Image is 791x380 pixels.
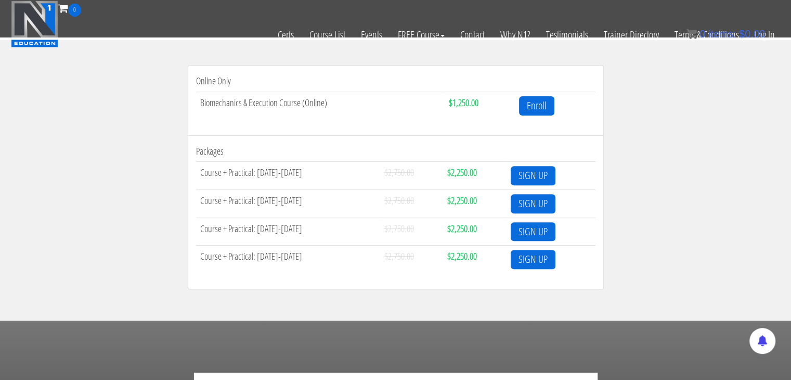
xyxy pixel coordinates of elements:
[708,28,736,40] span: items:
[68,4,81,17] span: 0
[196,246,380,273] td: Course + Practical: [DATE]-[DATE]
[380,190,443,218] td: $2,750.00
[380,246,443,273] td: $2,750.00
[380,218,443,246] td: $2,750.00
[11,1,58,47] img: n1-education
[58,1,81,15] a: 0
[196,92,445,119] td: Biomechanics & Execution Course (Online)
[196,162,380,190] td: Course + Practical: [DATE]-[DATE]
[686,29,697,39] img: icon11.png
[667,17,747,53] a: Terms & Conditions
[511,194,555,213] a: SIGN UP
[739,28,765,40] bdi: 0.00
[747,17,783,53] a: Log In
[196,146,595,157] h4: Packages
[699,28,705,40] span: 0
[538,17,596,53] a: Testimonials
[519,96,554,116] a: Enroll
[447,222,477,235] strong: $2,250.00
[270,17,302,53] a: Certs
[447,250,477,262] strong: $2,250.00
[353,17,390,53] a: Events
[196,190,380,218] td: Course + Practical: [DATE]-[DATE]
[196,76,595,86] h4: Online Only
[390,17,452,53] a: FREE Course
[511,250,555,269] a: SIGN UP
[452,17,492,53] a: Contact
[596,17,667,53] a: Trainer Directory
[380,162,443,190] td: $2,750.00
[511,166,555,185] a: SIGN UP
[686,28,765,40] a: 0 items: $0.00
[447,166,477,179] strong: $2,250.00
[492,17,538,53] a: Why N1?
[196,218,380,246] td: Course + Practical: [DATE]-[DATE]
[449,96,478,109] strong: $1,250.00
[739,28,745,40] span: $
[511,222,555,242] a: SIGN UP
[447,194,477,207] strong: $2,250.00
[302,17,353,53] a: Course List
